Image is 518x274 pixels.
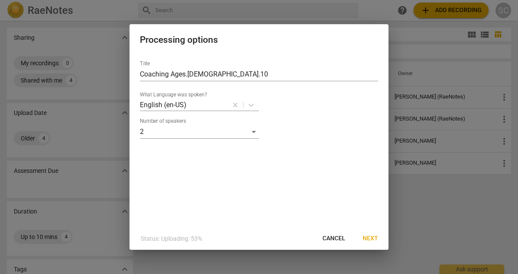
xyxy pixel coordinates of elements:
[356,231,385,246] button: Next
[140,61,150,67] label: Title
[140,92,207,98] label: What Language was spoken?
[322,234,345,243] span: Cancel
[140,100,186,110] p: English (en-US)
[316,231,352,246] button: Cancel
[363,234,378,243] span: Next
[140,35,378,45] h2: Processing options
[140,119,186,124] label: Number of speakers
[140,125,259,139] div: 2
[141,234,202,243] p: Status: Uploading: 53%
